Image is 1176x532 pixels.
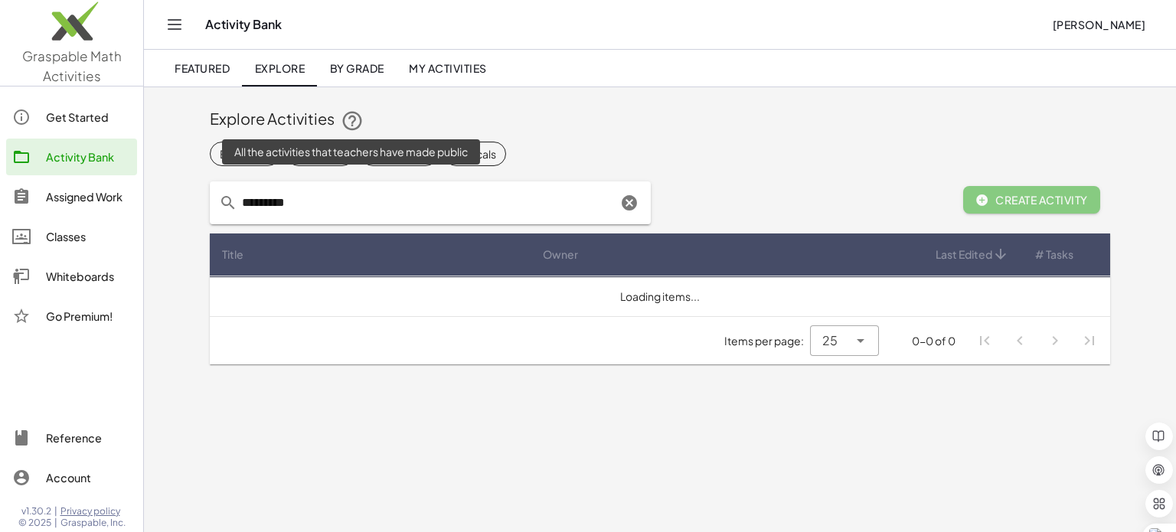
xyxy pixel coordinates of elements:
[219,194,237,212] i: prepended action
[175,61,230,75] span: Featured
[296,145,345,162] div: Factoring
[210,276,1110,316] td: Loading items...
[936,246,992,263] span: Last Edited
[162,12,187,37] button: Toggle navigation
[822,331,838,350] span: 25
[454,145,496,162] div: Radicals
[22,47,122,84] span: Graspable Math Activities
[6,218,137,255] a: Classes
[222,246,243,263] span: Title
[1040,11,1158,38] button: [PERSON_NAME]
[21,505,51,517] span: v1.30.2
[6,459,137,496] a: Account
[54,517,57,529] span: |
[371,145,428,162] div: Distribution
[1035,246,1073,263] span: # Tasks
[6,258,137,295] a: Whiteboards
[60,505,126,517] a: Privacy policy
[46,188,131,206] div: Assigned Work
[254,61,305,75] span: Explore
[46,148,131,166] div: Activity Bank
[968,323,1107,358] nav: Pagination Navigation
[912,333,955,349] div: 0-0 of 0
[46,307,131,325] div: Go Premium!
[6,419,137,456] a: Reference
[409,61,487,75] span: My Activities
[46,227,131,246] div: Classes
[46,429,131,447] div: Reference
[46,468,131,487] div: Account
[220,145,270,162] div: Equations
[1052,18,1145,31] span: [PERSON_NAME]
[6,99,137,135] a: Get Started
[724,333,810,349] span: Items per page:
[975,193,1088,207] span: Create Activity
[18,517,51,529] span: © 2025
[6,139,137,175] a: Activity Bank
[46,267,131,286] div: Whiteboards
[329,61,384,75] span: By Grade
[963,186,1100,214] button: Create Activity
[60,517,126,529] span: Graspable, Inc.
[543,246,578,263] span: Owner
[620,194,639,212] i: Clear
[210,108,1110,132] div: Explore Activities
[46,108,131,126] div: Get Started
[54,505,57,517] span: |
[6,178,137,215] a: Assigned Work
